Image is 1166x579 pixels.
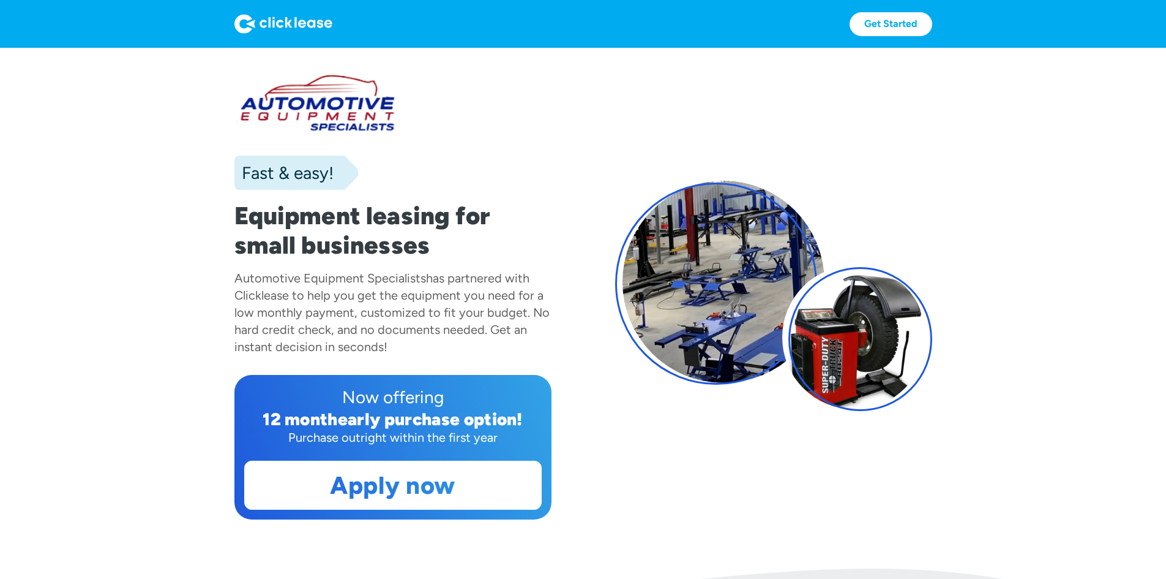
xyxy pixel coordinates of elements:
h1: Equipment leasing for small businesses [234,201,551,260]
img: Logo [234,14,332,34]
div: has partnered with Clicklease to help you get the equipment you need for a low monthly payment, c... [234,271,550,354]
a: Apply now [245,461,541,509]
div: Purchase outright within the first year [244,429,542,446]
div: 12 month [263,409,338,430]
div: Automotive Equipment Specialists [234,271,426,286]
div: early purchase option! [338,409,523,430]
div: Fast & easy! [234,161,334,185]
a: Get Started [850,12,932,36]
div: Now offering [244,385,542,409]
